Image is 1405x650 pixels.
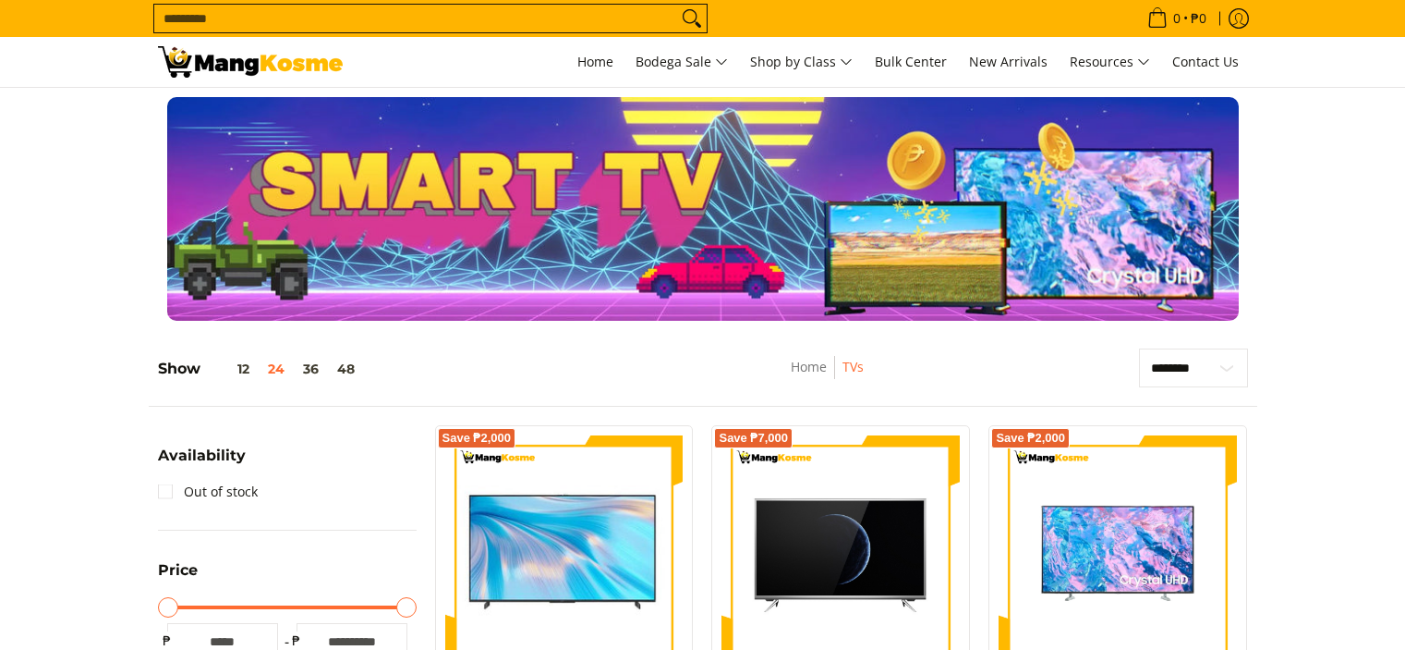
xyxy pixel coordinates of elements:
[287,632,306,650] span: ₱
[719,433,788,444] span: Save ₱7,000
[259,362,294,376] button: 24
[158,563,198,592] summary: Open
[686,356,968,398] nav: Breadcrumbs
[158,360,364,378] h5: Show
[158,632,176,650] span: ₱
[328,362,364,376] button: 48
[1172,53,1239,70] span: Contact Us
[626,37,737,87] a: Bodega Sale
[875,53,947,70] span: Bulk Center
[1060,37,1159,87] a: Resources
[1188,12,1209,25] span: ₱0
[158,448,246,463] span: Availability
[294,362,328,376] button: 36
[158,563,198,578] span: Price
[677,5,707,32] button: Search
[577,53,613,70] span: Home
[741,37,862,87] a: Shop by Class
[361,37,1248,87] nav: Main Menu
[200,362,259,376] button: 12
[568,37,623,87] a: Home
[842,358,864,375] a: TVs
[158,46,343,78] img: TVs - Premium Television Brands l Mang Kosme
[791,358,827,375] a: Home
[442,433,512,444] span: Save ₱2,000
[1163,37,1248,87] a: Contact Us
[158,477,258,507] a: Out of stock
[866,37,956,87] a: Bulk Center
[158,448,246,477] summary: Open
[1170,12,1183,25] span: 0
[969,53,1048,70] span: New Arrivals
[1070,51,1150,74] span: Resources
[750,51,853,74] span: Shop by Class
[996,433,1065,444] span: Save ₱2,000
[636,51,728,74] span: Bodega Sale
[1142,8,1212,29] span: •
[960,37,1057,87] a: New Arrivals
